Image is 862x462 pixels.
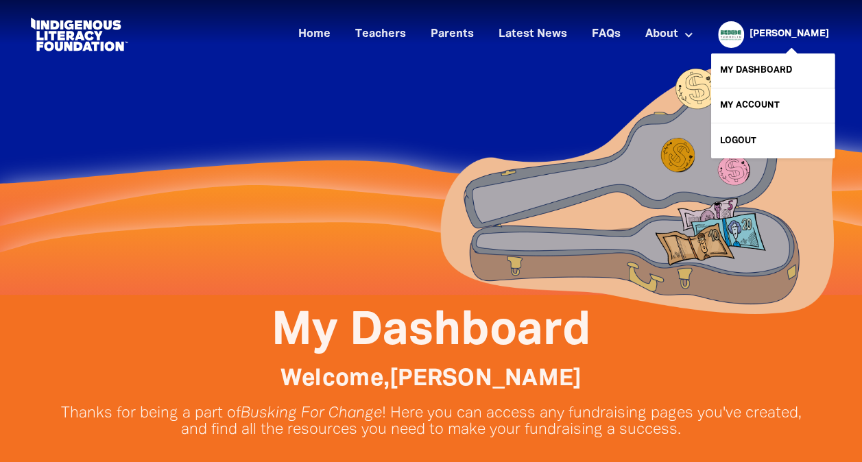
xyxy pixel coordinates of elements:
[61,405,802,438] p: Thanks for being a part of ! Here you can access any fundraising pages you've created, and find a...
[347,23,414,46] a: Teachers
[241,406,382,420] em: Busking For Change
[584,23,629,46] a: FAQs
[422,23,482,46] a: Parents
[272,311,591,353] span: My Dashboard
[711,88,835,123] a: My Account
[637,23,702,46] a: About
[711,53,835,88] a: My Dashboard
[711,123,835,158] a: Logout
[490,23,575,46] a: Latest News
[290,23,339,46] a: Home
[280,369,582,390] span: Welcome, [PERSON_NAME]
[750,29,829,39] a: [PERSON_NAME]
